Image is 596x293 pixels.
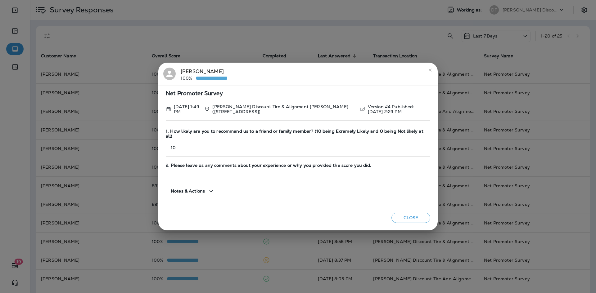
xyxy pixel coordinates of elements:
[181,68,227,81] div: [PERSON_NAME]
[166,182,220,200] button: Notes & Actions
[391,213,430,223] button: Close
[174,104,199,114] p: Oct 6, 2025 1:49 PM
[166,145,430,150] p: 10
[171,189,205,194] span: Notes & Actions
[166,163,430,168] span: 2. Please leave us any comments about your experience or why you provided the score you did.
[212,104,354,114] p: [PERSON_NAME] Discount Tire & Alignment [PERSON_NAME] ([STREET_ADDRESS])
[368,104,430,114] p: Version #4 Published: [DATE] 2:29 PM
[181,76,196,81] p: 100%
[166,91,430,96] span: Net Promoter Survey
[166,129,430,139] span: 1. How likely are you to recommend us to a friend or family member? (10 being Exremely Likely and...
[425,65,435,75] button: close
